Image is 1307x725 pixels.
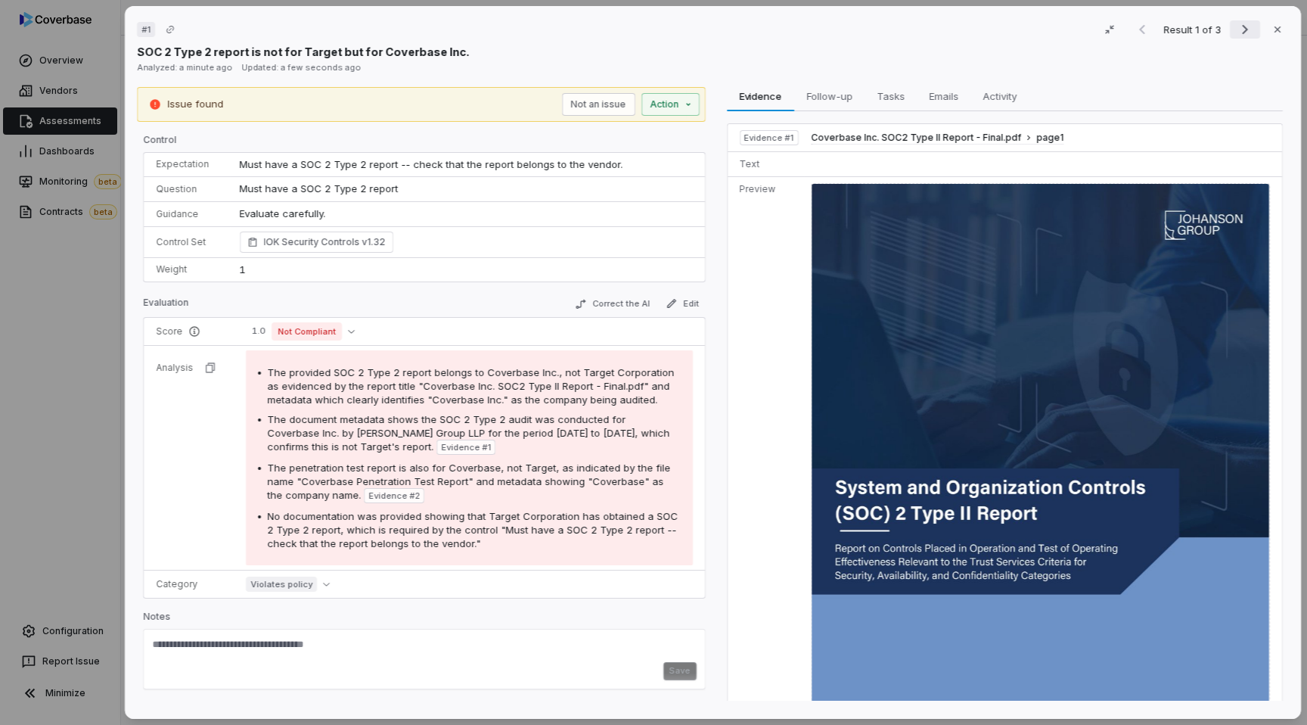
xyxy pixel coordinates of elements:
p: Guidance [156,208,222,220]
p: Result 1 of 3 [1163,21,1224,38]
span: Follow-up [800,86,858,106]
span: No documentation was provided showing that Target Corporation has obtained a SOC 2 Type 2 report,... [267,510,678,549]
button: Action [641,93,699,116]
span: Evidence [733,86,787,106]
span: Tasks [871,86,911,106]
button: Copy link [157,16,184,43]
span: The document metadata shows the SOC 2 Type 2 audit was conducted for Coverbase Inc. by [PERSON_NA... [267,413,669,453]
span: Evidence # 1 [744,132,793,144]
span: Not Compliant [272,322,342,341]
p: Evaluation [143,297,188,315]
button: 1.0Not Compliant [246,322,361,341]
span: Analyzed: a minute ago [137,62,232,73]
span: 1 [240,263,246,275]
button: Next result [1230,20,1260,39]
td: Text [727,151,804,176]
p: Score [156,325,228,338]
p: Analysis [156,362,193,374]
span: Coverbase Inc. SOC2 Type II Report - Final.pdf [811,132,1021,144]
button: Coverbase Inc. SOC2 Type II Report - Final.pdfpage1 [811,132,1063,145]
span: # 1 [141,23,151,36]
p: Expectation [156,158,222,170]
span: Violates policy [246,577,317,592]
p: Evaluate carefully. [240,207,693,222]
p: Issue found [167,97,223,112]
span: Evidence # 2 [368,490,420,502]
p: Control [143,134,706,152]
p: SOC 2 Type 2 report is not for Target but for Coverbase Inc. [137,44,469,60]
span: Activity [976,86,1023,106]
p: Notes [143,611,706,629]
span: Updated: a few seconds ago [241,62,361,73]
p: Control Set [156,236,222,248]
span: Must have a SOC 2 Type 2 report -- check that the report belongs to the vendor. [240,158,623,170]
span: The provided SOC 2 Type 2 report belongs to Coverbase Inc., not Target Corporation as evidenced b... [267,366,674,406]
p: Question [156,183,222,195]
span: Must have a SOC 2 Type 2 report [240,182,399,194]
button: Not an issue [561,93,635,116]
p: Weight [156,263,222,275]
span: IOK Security Controls v1.32 [264,235,386,250]
p: Category [156,578,228,590]
span: page 1 [1036,132,1063,144]
span: Evidence # 1 [441,441,491,453]
span: The penetration test report is also for Coverbase, not Target, as indicated by the file name "Cov... [267,462,670,501]
span: Emails [923,86,964,106]
button: Correct the AI [568,295,656,313]
button: Edit [659,294,705,313]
